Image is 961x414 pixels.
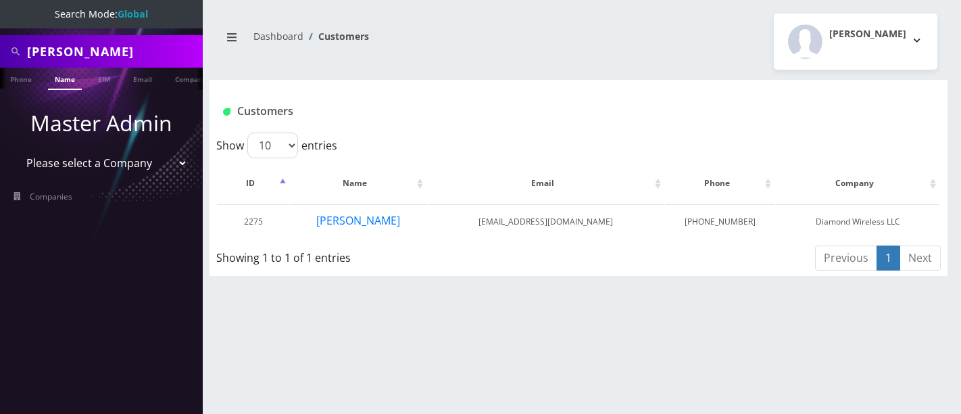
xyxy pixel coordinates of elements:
a: Next [900,246,941,271]
a: Name [48,68,82,90]
span: Companies [30,191,72,202]
td: [PHONE_NUMBER] [666,204,774,239]
a: Previous [815,246,877,271]
li: Customers [303,29,369,43]
th: ID: activate to sort column descending [218,164,289,203]
strong: Global [118,7,148,20]
a: 1 [877,246,900,271]
select: Showentries [247,133,298,158]
th: Email: activate to sort column ascending [428,164,664,203]
a: Phone [3,68,39,89]
th: Name: activate to sort column ascending [291,164,426,203]
span: Search Mode: [55,7,148,20]
a: Email [126,68,159,89]
a: Company [168,68,214,89]
h2: [PERSON_NAME] [829,28,906,40]
a: SIM [91,68,117,89]
label: Show entries [216,133,337,158]
td: 2275 [218,204,289,239]
th: Phone: activate to sort column ascending [666,164,774,203]
th: Company: activate to sort column ascending [776,164,939,203]
td: [EMAIL_ADDRESS][DOMAIN_NAME] [428,204,664,239]
input: Search All Companies [27,39,199,64]
button: [PERSON_NAME] [774,14,937,70]
h1: Customers [223,105,812,118]
a: Dashboard [253,30,303,43]
td: Diamond Wireless LLC [776,204,939,239]
div: Showing 1 to 1 of 1 entries [216,244,508,266]
nav: breadcrumb [220,22,568,61]
button: [PERSON_NAME] [316,212,401,229]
